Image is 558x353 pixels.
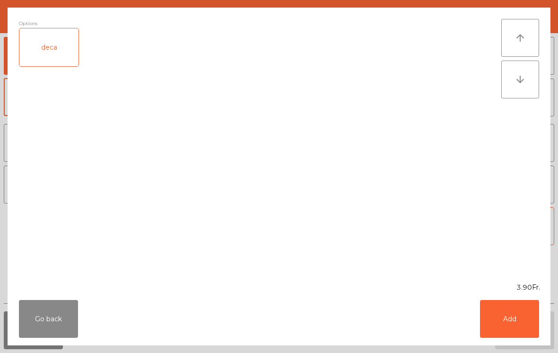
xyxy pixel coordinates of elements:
[19,28,78,66] div: deca
[501,61,539,98] button: arrow_downward
[8,282,550,292] div: 3.90Fr.
[514,32,526,44] i: arrow_upward
[19,300,78,338] button: Go back
[501,19,539,57] button: arrow_upward
[514,74,526,85] i: arrow_downward
[19,19,37,28] span: Options
[480,300,539,338] button: Add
